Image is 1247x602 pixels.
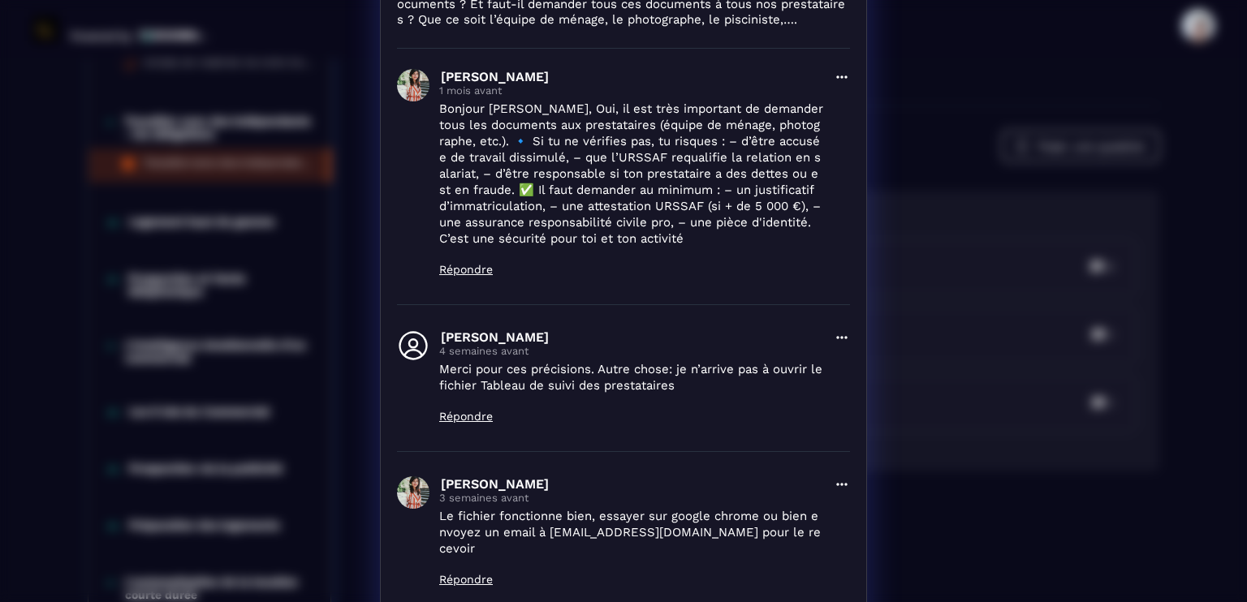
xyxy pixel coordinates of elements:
p: [PERSON_NAME] [441,69,824,84]
p: 1 mois avant [439,84,824,97]
p: Répondre [439,573,824,586]
p: 4 semaines avant [439,345,824,357]
p: [PERSON_NAME] [441,329,824,345]
p: Le fichier fonctionne bien, essayer sur google chrome ou bien envoyez un email à [EMAIL_ADDRESS][... [439,508,824,557]
p: 3 semaines avant [439,492,824,504]
p: [PERSON_NAME] [441,476,824,492]
p: Répondre [439,263,824,276]
p: Merci pour ces précisions. Autre chose: je n’arrive pas à ouvrir le fichier Tableau de suivi des ... [439,361,824,393]
p: Bonjour [PERSON_NAME], Oui, il est très important de demander tous les documents aux prestataires... [439,101,824,247]
p: Répondre [439,410,824,423]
